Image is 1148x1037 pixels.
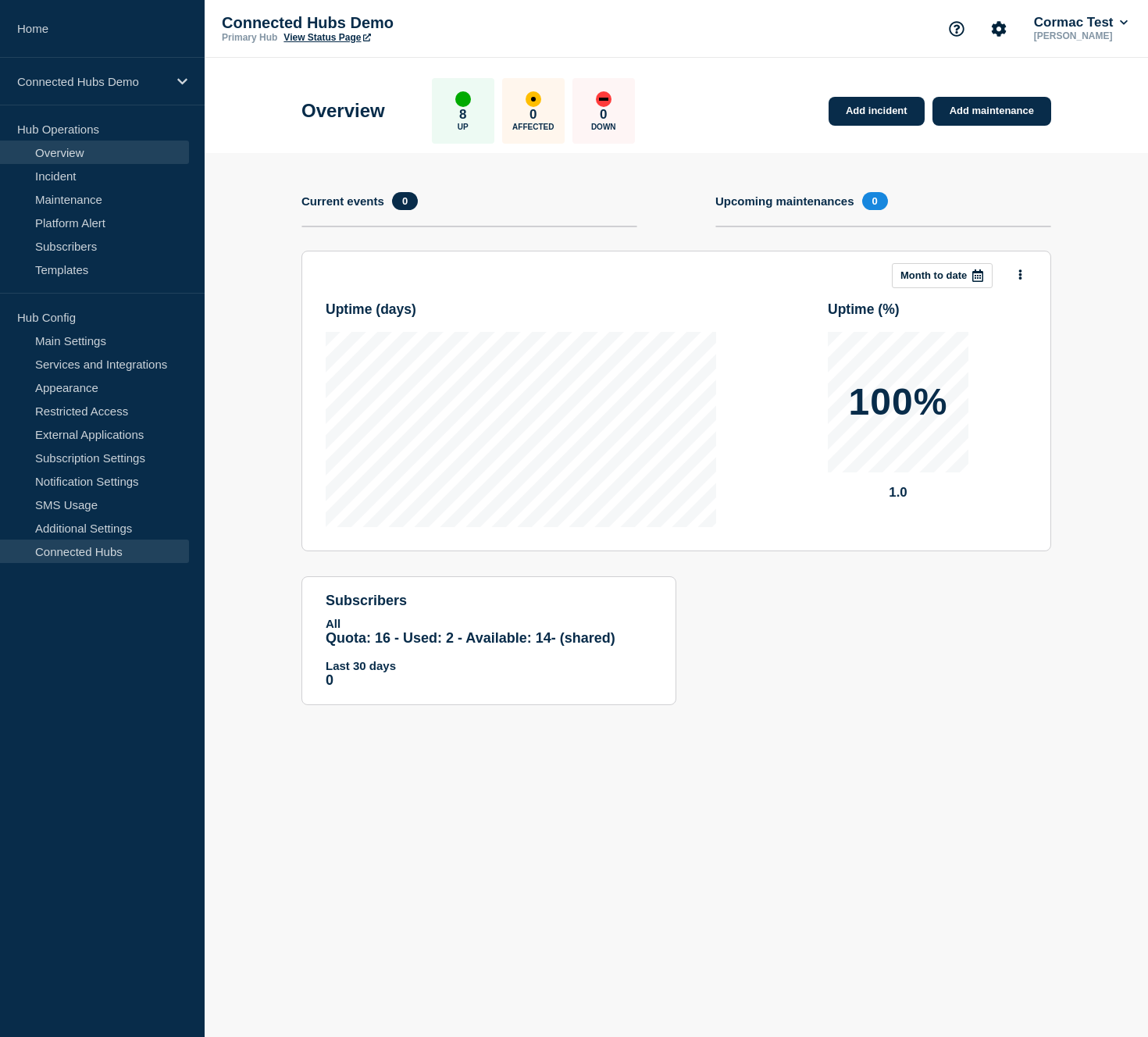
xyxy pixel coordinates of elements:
button: Cormac Test [1031,15,1131,30]
p: Primary Hub [222,32,277,43]
h4: Upcoming maintenances [715,194,854,208]
button: Month to date [892,263,993,288]
a: View Status Page [283,32,370,43]
p: [PERSON_NAME] [1031,30,1131,41]
div: down [596,91,611,107]
a: Add incident [829,97,925,126]
p: 8 [459,107,466,123]
div: affected [526,91,541,107]
div: up [455,91,471,107]
p: Connected Hubs Demo [222,14,534,32]
p: All [326,617,652,630]
button: Support [940,12,973,45]
p: 100% [849,383,948,421]
p: 0 [529,107,537,123]
span: Quota: 16 - Used: 2 - Available: 14 - (shared) [326,630,615,646]
p: Affected [512,123,554,131]
p: Up [458,123,469,131]
p: Down [591,123,616,131]
p: 0 [326,672,652,689]
h3: Uptime ( % ) [828,301,900,318]
a: Add maintenance [932,97,1051,126]
span: 0 [392,192,418,210]
h3: Uptime ( days ) [326,301,416,318]
span: 0 [862,192,888,210]
h1: Overview [301,100,385,122]
h4: subscribers [326,593,652,609]
p: 1.0 [828,485,968,501]
h4: Current events [301,194,384,208]
p: 0 [600,107,607,123]
p: Connected Hubs Demo [17,75,167,88]
button: Account settings [982,12,1015,45]
p: Month to date [900,269,967,281]
p: Last 30 days [326,659,652,672]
